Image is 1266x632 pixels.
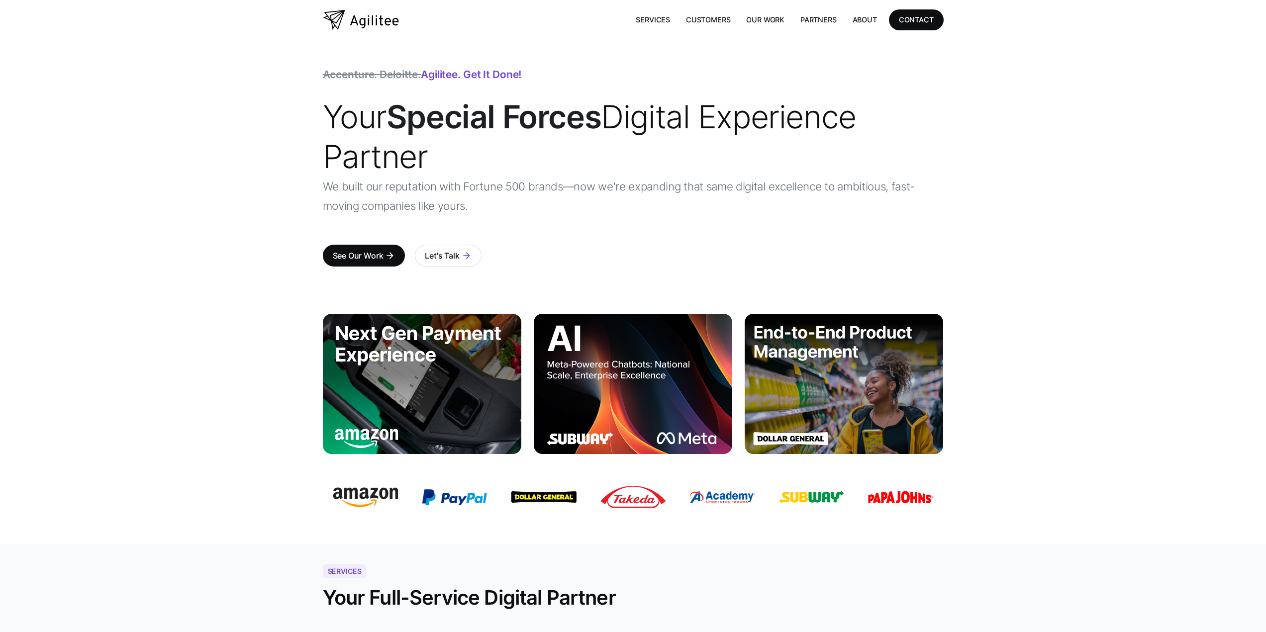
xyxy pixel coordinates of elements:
strong: Special Forces [387,97,601,136]
div: Let's Talk [425,249,459,263]
a: Services [628,9,678,30]
div: arrow_forward [385,251,395,261]
div: See Our Work [333,249,384,263]
a: Our Work [738,9,792,30]
a: About [845,9,885,30]
a: home [323,10,399,30]
span: Your Digital Experience Partner [323,97,856,176]
h2: Your Full-Service Digital Partner [323,585,616,610]
div: Agilitee. Get it done! [323,70,522,80]
a: Partners [792,9,845,30]
a: Let's Talkarrow_forward [415,245,481,267]
p: We built our reputation with Fortune 500 brands—now we're expanding that same digital excellence ... [323,177,944,215]
a: Customers [678,9,738,30]
div: Services [323,564,367,578]
a: CONTACT [889,9,944,30]
span: Accenture. Deloitte. [323,68,421,81]
div: CONTACT [899,13,934,26]
a: See Our Workarrow_forward [323,245,405,267]
div: arrow_forward [462,251,472,261]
